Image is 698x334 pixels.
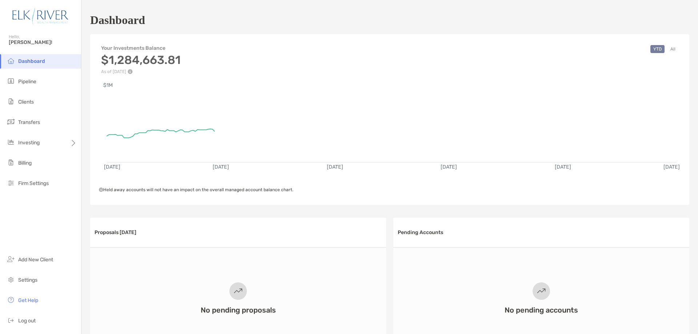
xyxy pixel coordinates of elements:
span: Add New Client [18,257,53,263]
text: $1M [103,82,113,88]
h3: Proposals [DATE] [95,229,136,236]
span: Get Help [18,297,38,303]
text: [DATE] [104,164,120,170]
span: Clients [18,99,34,105]
img: get-help icon [7,295,15,304]
h3: $1,284,663.81 [101,53,181,67]
h4: Your Investments Balance [101,45,181,51]
h3: Pending Accounts [398,229,443,236]
text: [DATE] [441,164,457,170]
span: Settings [18,277,37,283]
span: Firm Settings [18,180,49,186]
p: As of [DATE] [101,69,181,74]
button: All [667,45,678,53]
img: dashboard icon [7,56,15,65]
text: [DATE] [663,164,680,170]
img: settings icon [7,275,15,284]
img: pipeline icon [7,77,15,85]
img: add_new_client icon [7,255,15,263]
h3: No pending proposals [201,306,276,314]
span: Billing [18,160,32,166]
span: Investing [18,140,40,146]
text: [DATE] [555,164,571,170]
span: Dashboard [18,58,45,64]
img: Performance Info [128,69,133,74]
h3: No pending accounts [505,306,578,314]
img: clients icon [7,97,15,106]
span: [PERSON_NAME]! [9,39,77,45]
img: firm-settings icon [7,178,15,187]
img: transfers icon [7,117,15,126]
span: Transfers [18,119,40,125]
h1: Dashboard [90,13,145,27]
text: [DATE] [213,164,229,170]
img: investing icon [7,138,15,146]
text: [DATE] [327,164,343,170]
img: billing icon [7,158,15,167]
button: YTD [650,45,665,53]
img: Zoe Logo [9,3,72,29]
span: Pipeline [18,79,36,85]
span: Held away accounts will not have an impact on the overall managed account balance chart. [99,187,293,192]
img: logout icon [7,316,15,325]
span: Log out [18,318,36,324]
